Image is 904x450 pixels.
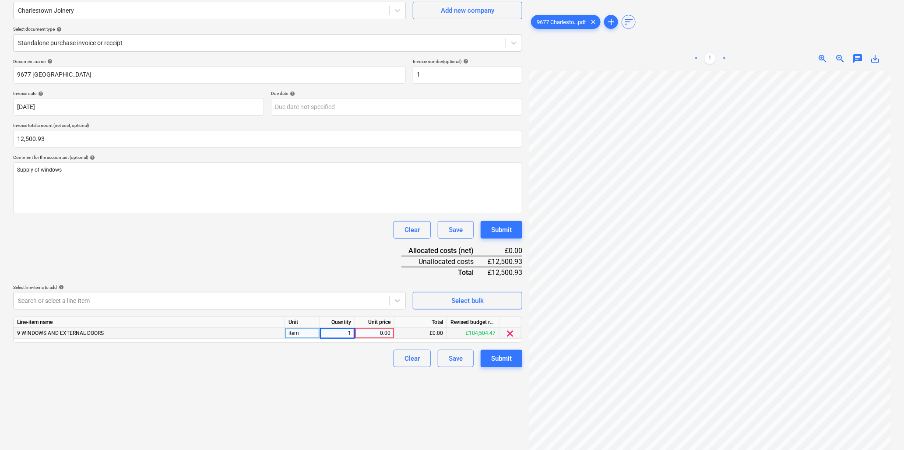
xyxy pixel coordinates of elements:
[88,155,95,160] span: help
[401,267,488,278] div: Total
[719,53,729,64] a: Next page
[441,5,494,16] div: Add new company
[285,328,320,339] div: item
[447,328,499,339] div: £104,504.47
[355,317,394,328] div: Unit price
[488,267,522,278] div: £12,500.93
[438,221,474,239] button: Save
[447,317,499,328] div: Revised budget remaining
[705,53,715,64] a: Page 1 is your current page
[320,317,355,328] div: Quantity
[491,224,512,236] div: Submit
[449,353,463,364] div: Save
[852,53,863,64] span: chat
[288,91,295,96] span: help
[413,2,522,19] button: Add new company
[13,155,522,160] div: Comment for the accountant (optional)
[481,350,522,367] button: Submit
[13,66,406,84] input: Document name
[449,224,463,236] div: Save
[405,353,420,364] div: Clear
[405,224,420,236] div: Clear
[55,27,62,32] span: help
[438,350,474,367] button: Save
[359,328,390,339] div: 0.00
[17,330,104,336] span: 9 WINDOWS AND EXTERNAL DOORS
[451,295,484,306] div: Select bulk
[13,59,406,64] div: Document name
[394,317,447,328] div: Total
[13,285,406,290] div: Select line-items to add
[606,17,616,27] span: add
[13,123,522,130] p: Invoice total amount (net cost, optional)
[36,91,43,96] span: help
[394,221,431,239] button: Clear
[691,53,701,64] a: Previous page
[394,328,447,339] div: £0.00
[17,167,62,173] span: Supply of windows
[505,328,516,339] span: clear
[481,221,522,239] button: Submit
[13,130,522,148] input: Invoice total amount (net cost, optional)
[488,246,522,256] div: £0.00
[488,256,522,267] div: £12,500.93
[413,59,522,64] div: Invoice number (optional)
[271,98,522,116] input: Due date not specified
[57,285,64,290] span: help
[835,53,845,64] span: zoom_out
[14,317,285,328] div: Line-item name
[413,292,522,309] button: Select bulk
[461,59,468,64] span: help
[817,53,828,64] span: zoom_in
[860,408,904,450] iframe: Chat Widget
[13,98,264,116] input: Invoice date not specified
[623,17,634,27] span: sort
[401,246,488,256] div: Allocated costs (net)
[285,317,320,328] div: Unit
[531,19,591,25] span: 9677 Charlesto...pdf
[491,353,512,364] div: Submit
[531,15,601,29] div: 9677 Charlesto...pdf
[413,66,522,84] input: Invoice number
[13,91,264,96] div: Invoice date
[394,350,431,367] button: Clear
[870,53,880,64] span: save_alt
[588,17,598,27] span: clear
[271,91,522,96] div: Due date
[46,59,53,64] span: help
[401,256,488,267] div: Unallocated costs
[13,26,522,32] div: Select document type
